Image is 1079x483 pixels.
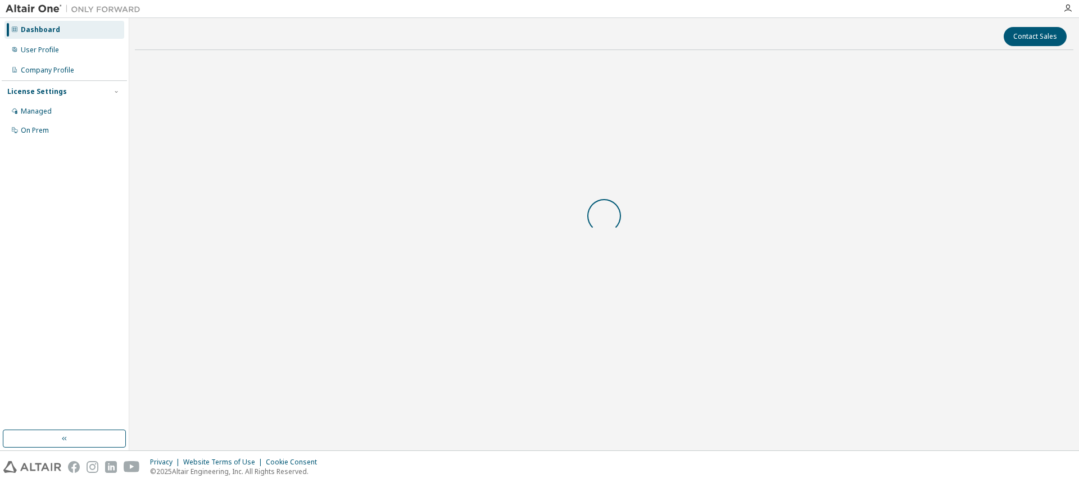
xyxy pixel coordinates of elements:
[21,66,74,75] div: Company Profile
[21,107,52,116] div: Managed
[6,3,146,15] img: Altair One
[21,126,49,135] div: On Prem
[266,458,324,467] div: Cookie Consent
[21,46,59,55] div: User Profile
[150,467,324,476] p: © 2025 Altair Engineering, Inc. All Rights Reserved.
[87,461,98,473] img: instagram.svg
[3,461,61,473] img: altair_logo.svg
[68,461,80,473] img: facebook.svg
[1004,27,1067,46] button: Contact Sales
[124,461,140,473] img: youtube.svg
[7,87,67,96] div: License Settings
[21,25,60,34] div: Dashboard
[105,461,117,473] img: linkedin.svg
[150,458,183,467] div: Privacy
[183,458,266,467] div: Website Terms of Use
